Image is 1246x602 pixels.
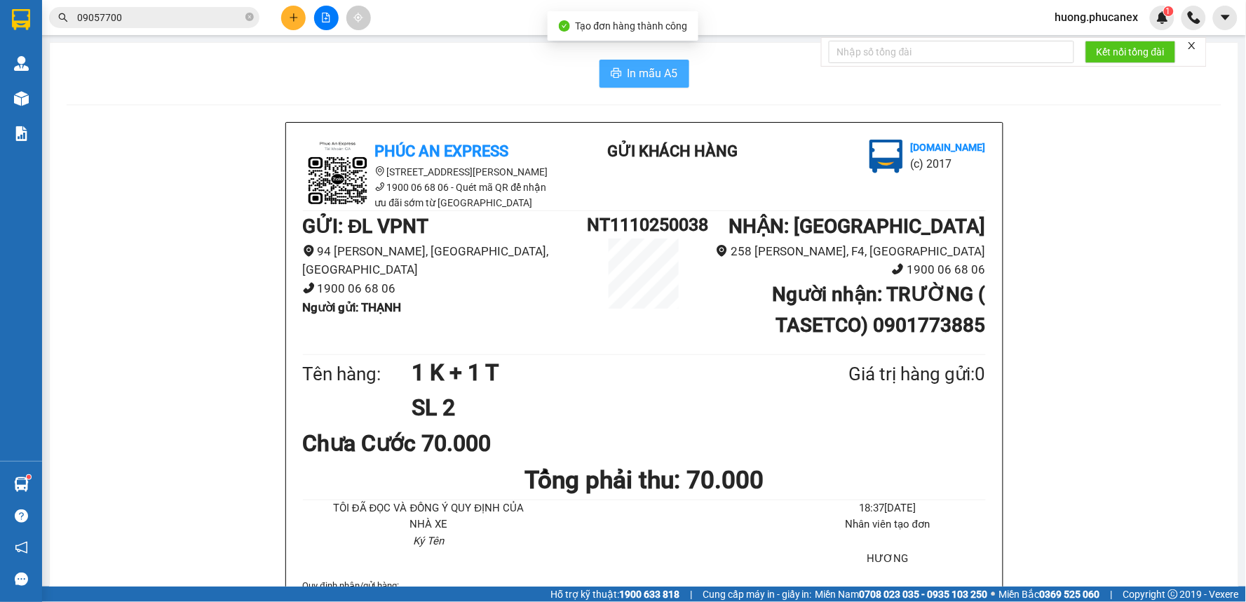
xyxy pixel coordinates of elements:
[18,18,88,88] img: logo.jpg
[780,360,985,389] div: Giá trị hàng gửi: 0
[701,242,986,261] li: 258 [PERSON_NAME], F4, [GEOGRAPHIC_DATA]
[58,13,68,22] span: search
[1164,6,1174,16] sup: 1
[321,13,331,22] span: file-add
[303,426,528,461] div: Chưa Cước 70.000
[690,587,692,602] span: |
[703,587,812,602] span: Cung cấp máy in - giấy in:
[716,245,728,257] span: environment
[628,65,678,82] span: In mẫu A5
[281,6,306,30] button: plus
[600,60,689,88] button: printerIn mẫu A5
[303,279,588,298] li: 1900 06 68 06
[346,6,371,30] button: aim
[701,260,986,279] li: 1900 06 68 06
[576,20,688,32] span: Tạo đơn hàng thành công
[118,67,193,84] li: (c) 2017
[869,140,903,173] img: logo.jpg
[559,20,570,32] span: check-circle
[910,155,985,173] li: (c) 2017
[152,18,186,51] img: logo.jpg
[303,180,555,210] li: 1900 06 68 06 - Quét mã QR để nhận ưu đãi sớm từ [GEOGRAPHIC_DATA]
[27,475,31,479] sup: 1
[587,211,700,239] h1: NT1110250038
[413,535,444,547] i: Ký Tên
[1156,11,1169,24] img: icon-new-feature
[729,215,985,238] b: NHẬN : [GEOGRAPHIC_DATA]
[375,182,385,192] span: phone
[15,541,28,554] span: notification
[15,573,28,586] span: message
[790,516,985,533] li: Nhân viên tạo đơn
[611,67,622,81] span: printer
[14,56,29,71] img: warehouse-icon
[1188,11,1200,24] img: phone-icon
[245,11,254,25] span: close-circle
[303,164,555,180] li: [STREET_ADDRESS][PERSON_NAME]
[86,20,139,86] b: Gửi khách hàng
[1044,8,1150,26] span: huong.phucanex
[607,142,738,160] b: Gửi khách hàng
[412,355,780,390] h1: 1 K + 1 T
[991,591,996,597] span: ⚪️
[314,6,339,30] button: file-add
[303,245,315,257] span: environment
[303,300,402,314] b: Người gửi : THẠNH
[999,587,1100,602] span: Miền Bắc
[1168,589,1178,599] span: copyright
[910,142,985,153] b: [DOMAIN_NAME]
[1166,6,1171,16] span: 1
[1040,589,1100,600] strong: 0369 525 060
[1097,44,1165,60] span: Kết nối tổng đài
[289,13,299,22] span: plus
[412,390,780,425] h1: SL 2
[15,509,28,523] span: question-circle
[14,91,29,106] img: warehouse-icon
[1213,6,1238,30] button: caret-down
[860,589,988,600] strong: 0708 023 035 - 0935 103 250
[892,263,904,275] span: phone
[303,360,412,389] div: Tên hàng:
[77,10,243,25] input: Tìm tên, số ĐT hoặc mã đơn
[353,13,363,22] span: aim
[1085,41,1176,63] button: Kết nối tổng đài
[331,500,527,533] li: TÔI ĐÃ ĐỌC VÀ ĐỒNG Ý QUY ĐỊNH CỦA NHÀ XE
[772,283,985,337] b: Người nhận : TRƯỜNG ( TASETCO) 0901773885
[18,91,73,181] b: Phúc An Express
[303,461,986,500] h1: Tổng phải thu: 70.000
[375,166,385,176] span: environment
[12,9,30,30] img: logo-vxr
[1219,11,1232,24] span: caret-down
[829,41,1074,63] input: Nhập số tổng đài
[375,142,509,160] b: Phúc An Express
[245,13,254,21] span: close-circle
[118,53,193,65] b: [DOMAIN_NAME]
[14,126,29,141] img: solution-icon
[303,242,588,279] li: 94 [PERSON_NAME], [GEOGRAPHIC_DATA], [GEOGRAPHIC_DATA]
[790,500,985,517] li: 18:37[DATE]
[815,587,988,602] span: Miền Nam
[14,477,29,492] img: warehouse-icon
[1187,41,1197,51] span: close
[550,587,679,602] span: Hỗ trợ kỹ thuật:
[1111,587,1113,602] span: |
[790,551,985,568] li: HƯƠNG
[303,215,429,238] b: GỬI : ĐL VPNT
[303,282,315,294] span: phone
[619,589,679,600] strong: 1900 633 818
[303,140,373,210] img: logo.jpg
